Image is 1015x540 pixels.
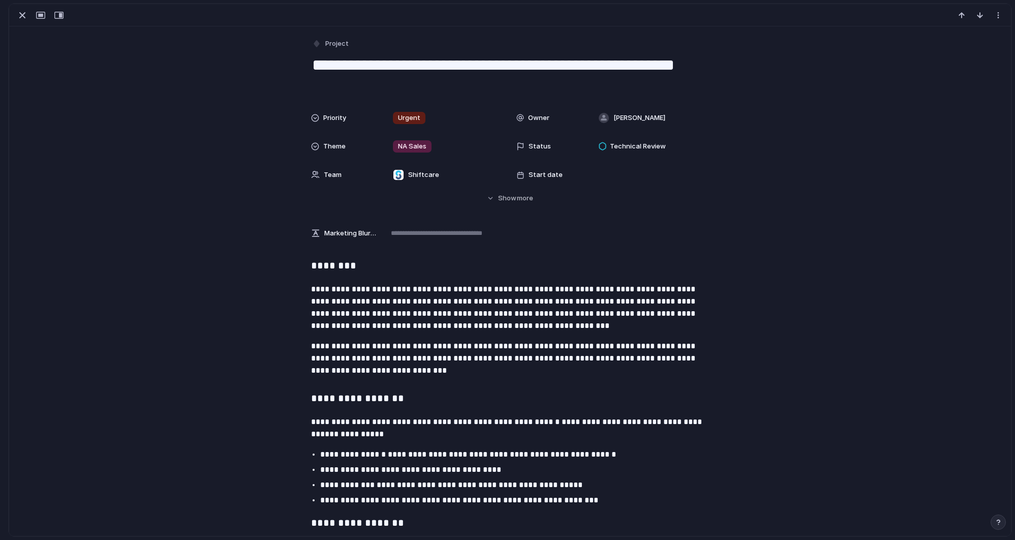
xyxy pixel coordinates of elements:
span: Project [325,39,349,49]
span: Owner [528,113,549,123]
span: Theme [323,141,346,152]
span: Urgent [398,113,420,123]
span: Marketing Blurb (15-20 Words) [324,228,376,238]
span: Show [498,193,516,203]
span: Technical Review [610,141,666,152]
span: Team [324,170,342,180]
span: more [517,193,533,203]
span: Status [529,141,551,152]
span: [PERSON_NAME] [613,113,665,123]
span: Shiftcare [408,170,439,180]
button: Showmore [311,189,710,207]
span: NA Sales [398,141,426,152]
button: Project [310,37,352,51]
span: Start date [529,170,563,180]
span: Priority [323,113,346,123]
